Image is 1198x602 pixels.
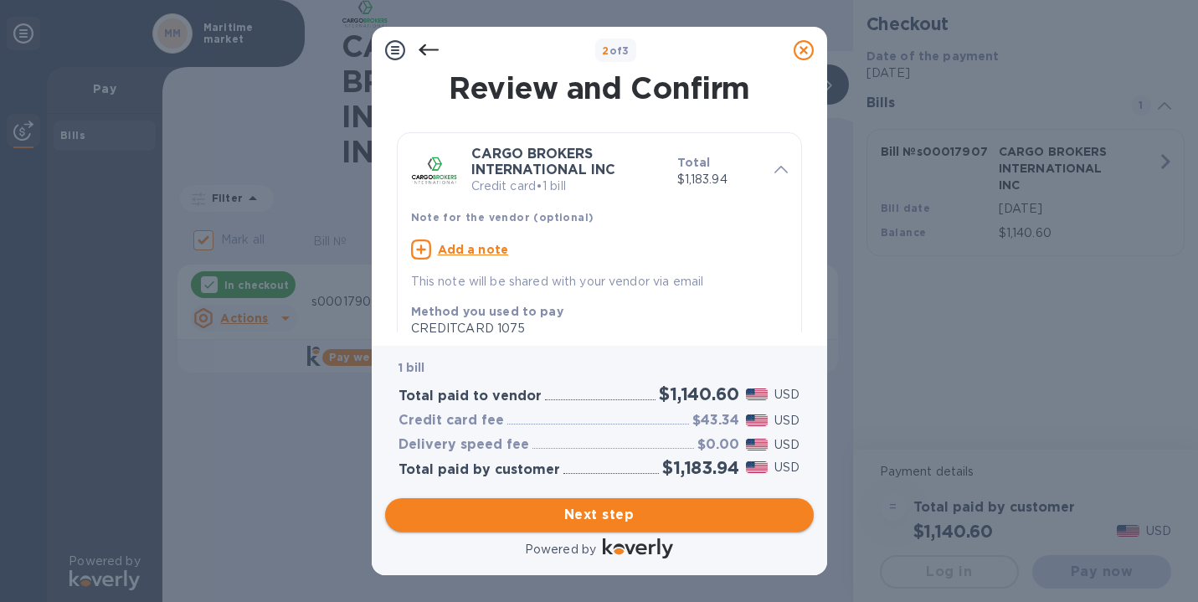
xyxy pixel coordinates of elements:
[411,273,788,291] p: This note will be shared with your vendor via email
[697,437,739,453] h3: $0.00
[411,147,788,291] div: CARGO BROKERS INTERNATIONAL INCCredit card•1 billTotal$1,183.94Note for the vendor (optional)Add ...
[398,437,529,453] h3: Delivery speed fee
[411,211,594,224] b: Note for the vendor (optional)
[471,146,615,178] b: CARGO BROKERS INTERNATIONAL INC
[774,412,800,430] p: USD
[603,538,673,558] img: Logo
[774,386,800,404] p: USD
[602,44,609,57] span: 2
[746,388,769,400] img: USD
[398,388,542,404] h3: Total paid to vendor
[398,505,800,525] span: Next step
[385,498,814,532] button: Next step
[525,541,596,558] p: Powered by
[662,457,738,478] h2: $1,183.94
[692,413,739,429] h3: $43.34
[746,461,769,473] img: USD
[746,414,769,426] img: USD
[411,320,774,337] div: CREDITCARD 1075
[393,70,805,105] h1: Review and Confirm
[471,178,664,195] p: Credit card • 1 bill
[659,383,738,404] h2: $1,140.60
[746,439,769,450] img: USD
[398,413,504,429] h3: Credit card fee
[677,171,761,188] p: $1,183.94
[438,243,509,256] u: Add a note
[774,459,800,476] p: USD
[398,361,425,374] b: 1 bill
[398,462,560,478] h3: Total paid by customer
[677,156,711,169] b: Total
[411,305,563,318] b: Method you used to pay
[602,44,630,57] b: of 3
[774,436,800,454] p: USD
